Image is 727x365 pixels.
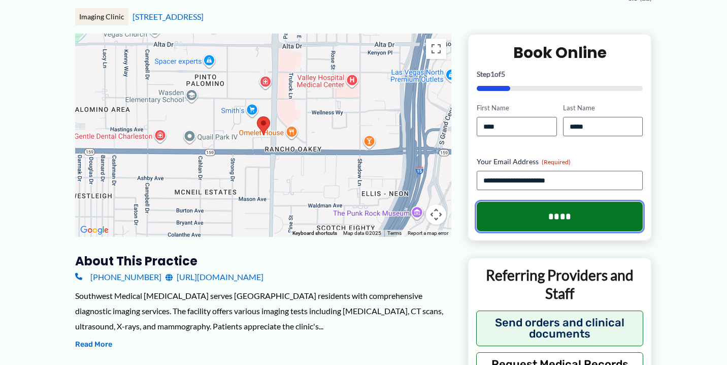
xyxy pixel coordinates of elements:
[133,12,204,21] a: [STREET_ADDRESS]
[563,103,643,113] label: Last Name
[75,269,161,285] a: [PHONE_NUMBER]
[75,253,451,269] h3: About this practice
[477,71,643,78] p: Step of
[75,339,112,351] button: Read More
[387,230,402,236] a: Terms (opens in new tab)
[426,39,446,59] button: Toggle fullscreen view
[476,311,643,346] button: Send orders and clinical documents
[501,70,505,78] span: 5
[78,224,111,237] img: Google
[75,8,128,25] div: Imaging Clinic
[542,158,571,166] span: (Required)
[476,266,643,303] p: Referring Providers and Staff
[490,70,494,78] span: 1
[477,103,556,113] label: First Name
[426,204,446,225] button: Map camera controls
[292,230,337,237] button: Keyboard shortcuts
[477,157,643,167] label: Your Email Address
[75,288,451,333] div: Southwest Medical [MEDICAL_DATA] serves [GEOGRAPHIC_DATA] residents with comprehensive diagnostic...
[343,230,381,236] span: Map data ©2025
[408,230,448,236] a: Report a map error
[78,224,111,237] a: Open this area in Google Maps (opens a new window)
[166,269,263,285] a: [URL][DOMAIN_NAME]
[477,43,643,63] h2: Book Online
